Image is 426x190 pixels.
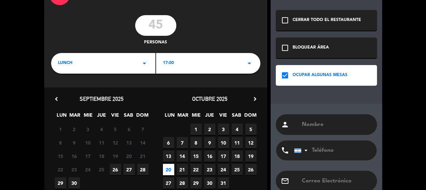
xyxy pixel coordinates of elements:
span: 24 [218,164,229,175]
span: 15 [55,150,66,162]
span: 21 [177,164,188,175]
span: 26 [110,164,121,175]
i: chevron_left [53,95,60,103]
span: 16 [69,150,80,162]
span: 18 [96,150,107,162]
input: Teléfono [294,140,369,160]
span: 13 [163,150,174,162]
span: lunch [58,60,72,67]
span: MIE [191,111,202,123]
div: BLOQUEAR ÁREA [293,44,329,51]
span: 12 [245,137,257,148]
span: 8 [190,137,202,148]
span: 12 [110,137,121,148]
span: 18 [232,150,243,162]
span: 3 [82,124,94,135]
span: 20 [123,150,135,162]
span: 1 [190,124,202,135]
span: 10 [82,137,94,148]
span: octubre 2025 [192,95,227,102]
span: 11 [96,137,107,148]
span: 28 [137,164,149,175]
span: 23 [204,164,215,175]
span: 5 [245,124,257,135]
span: 25 [96,164,107,175]
span: DOM [244,111,256,123]
span: SAB [231,111,242,123]
span: 28 [177,177,188,189]
span: 6 [163,137,174,148]
span: 17 [218,150,229,162]
span: 7 [177,137,188,148]
span: 16 [204,150,215,162]
span: 5 [110,124,121,135]
span: 6 [123,124,135,135]
span: 30 [69,177,80,189]
span: 9 [69,137,80,148]
span: 22 [55,164,66,175]
span: JUE [204,111,215,123]
span: 19 [245,150,257,162]
div: OCUPAR ALGUNAS MESAS [293,72,347,79]
span: 27 [123,164,135,175]
i: arrow_drop_down [140,59,149,67]
span: 2 [69,124,80,135]
span: 22 [190,164,202,175]
input: Correo Electrónico [301,176,372,186]
span: LUN [164,111,175,123]
span: 4 [232,124,243,135]
span: personas [144,39,167,46]
span: MAR [177,111,189,123]
span: 8 [55,137,66,148]
span: 10 [218,137,229,148]
div: CERRAR TODO EL RESTAURANTE [293,17,361,24]
span: 23 [69,164,80,175]
span: 31 [218,177,229,189]
span: VIE [217,111,229,123]
span: 29 [55,177,66,189]
i: check_box_outline_blank [281,44,289,52]
span: JUE [96,111,107,123]
span: 2 [204,124,215,135]
span: 24 [82,164,94,175]
i: chevron_right [251,95,259,103]
span: LUN [56,111,67,123]
i: person [281,120,289,129]
span: 29 [190,177,202,189]
span: 17 [82,150,94,162]
span: 19 [110,150,121,162]
span: 9 [204,137,215,148]
span: 30 [204,177,215,189]
input: 0 [135,15,176,36]
i: email [281,177,289,185]
i: check_box_outline_blank [281,16,289,24]
span: 20 [163,164,174,175]
i: check_box [281,71,289,80]
span: 15 [190,150,202,162]
span: SAB [123,111,134,123]
span: 1 [55,124,66,135]
span: 7 [137,124,149,135]
span: 4 [96,124,107,135]
span: DOM [136,111,147,123]
span: 21 [137,150,149,162]
span: 17:00 [163,60,174,67]
span: 26 [245,164,257,175]
span: MAR [69,111,81,123]
span: septiembre 2025 [80,95,123,102]
span: VIE [109,111,121,123]
span: 25 [232,164,243,175]
span: 13 [123,137,135,148]
span: 27 [163,177,174,189]
div: Argentina: +54 [294,141,310,160]
span: MIE [83,111,94,123]
span: 11 [232,137,243,148]
i: arrow_drop_down [245,59,253,67]
i: phone [281,146,289,155]
span: 14 [137,137,149,148]
span: 14 [177,150,188,162]
span: 3 [218,124,229,135]
input: Nombre [301,120,372,129]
